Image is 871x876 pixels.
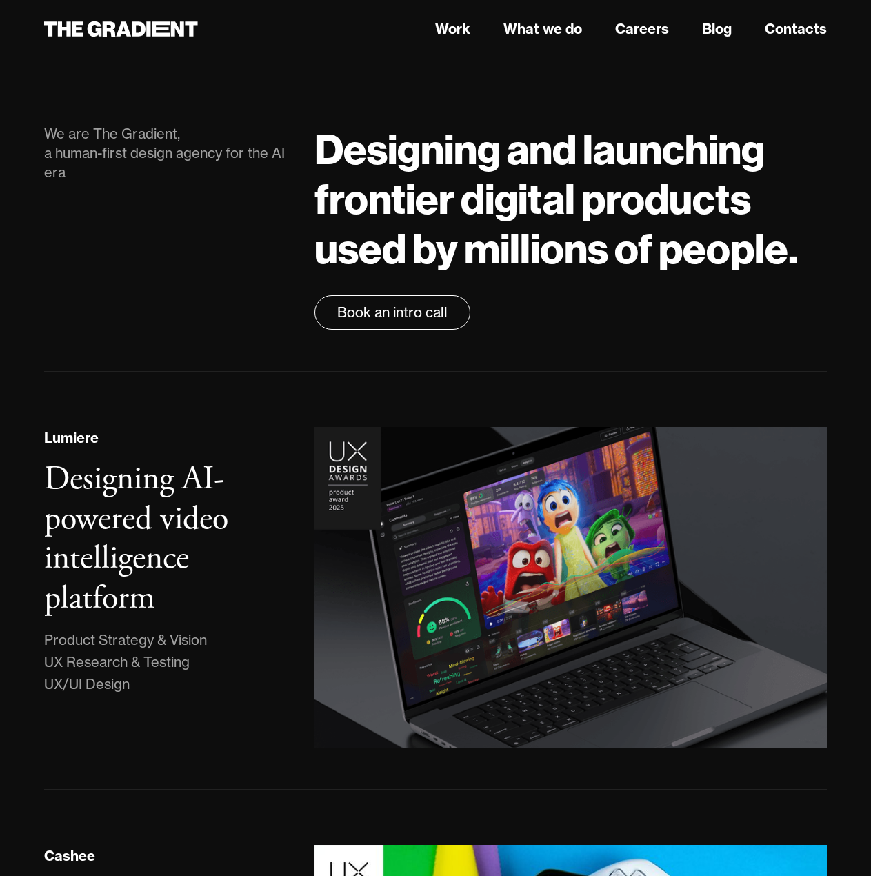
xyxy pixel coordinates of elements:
div: Lumiere [44,428,99,448]
h3: Designing AI-powered video intelligence platform [44,458,228,619]
a: Work [435,19,470,39]
h1: Designing and launching frontier digital products used by millions of people. [314,124,827,273]
div: Cashee [44,846,95,866]
a: What we do [503,19,582,39]
a: Book an intro call [314,295,470,330]
a: Blog [702,19,732,39]
div: We are The Gradient, a human-first design agency for the AI era [44,124,287,182]
a: Careers [615,19,669,39]
a: LumiereDesigning AI-powered video intelligence platformProduct Strategy & VisionUX Research & Tes... [44,427,827,748]
div: Product Strategy & Vision UX Research & Testing UX/UI Design [44,629,207,695]
a: Contacts [765,19,827,39]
